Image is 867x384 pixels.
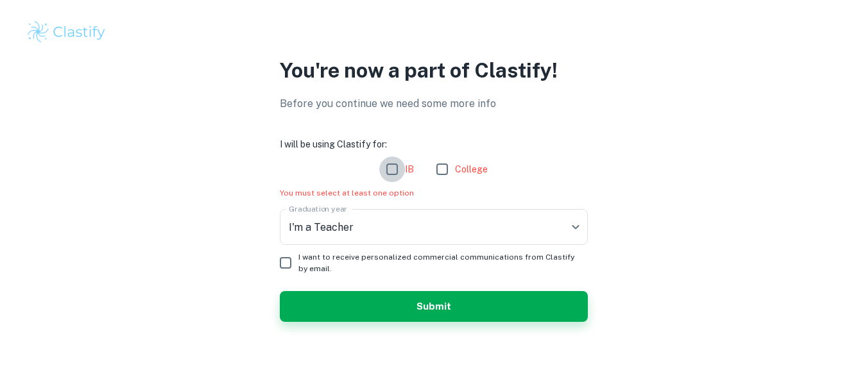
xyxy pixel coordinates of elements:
[298,251,578,274] span: I want to receive personalized commercial communications from Clastify by email.
[26,19,107,45] img: Clastify logo
[280,55,588,86] p: You're now a part of Clastify!
[455,162,488,176] span: College
[289,203,348,214] label: Graduation year
[280,291,588,322] button: Submit
[280,137,588,151] h6: I will be using Clastify for:
[280,187,588,199] p: You must select at least one option
[280,209,588,245] div: I'm a Teacher
[280,96,588,112] p: Before you continue we need some more info
[405,162,414,176] span: IB
[26,19,841,45] a: Clastify logo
